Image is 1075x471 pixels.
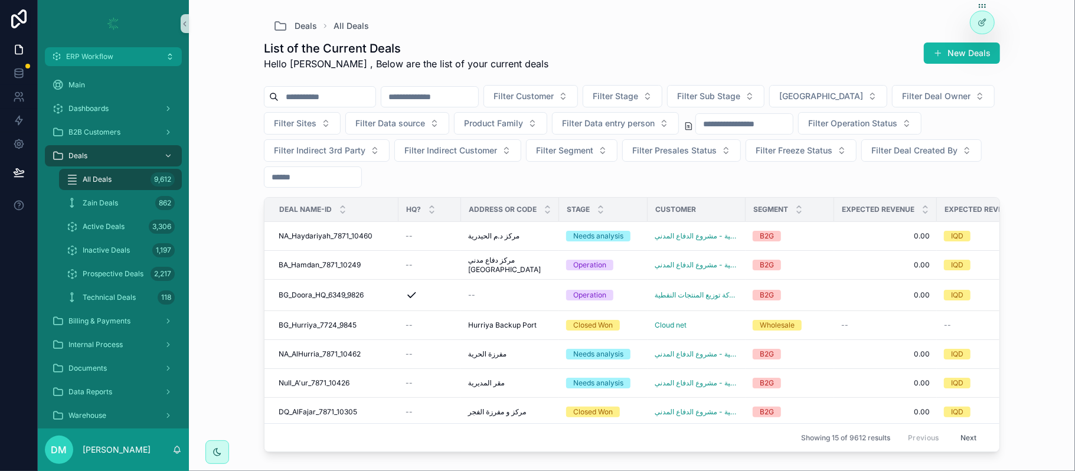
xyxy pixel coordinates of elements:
[45,74,182,96] a: Main
[279,378,391,388] a: Null_A'ur_7871_10426
[483,85,578,107] button: Select Button
[655,320,687,330] a: Cloud net
[68,316,130,326] span: Billing & Payments
[468,290,475,300] span: --
[841,349,930,359] a: 0.00
[68,80,85,90] span: Main
[573,260,606,270] div: Operation
[951,260,963,270] div: IQD
[334,20,369,32] span: All Deals
[655,231,739,241] span: وزارة الداخلية - مشروع الدفاع المدني
[59,240,182,261] a: Inactive Deals1,197
[468,378,505,388] span: مقر المديرية
[83,222,125,231] span: Active Deals
[406,320,413,330] span: --
[944,407,1074,417] a: IQD
[951,378,963,388] div: IQD
[951,407,963,417] div: IQD
[45,334,182,355] a: Internal Process
[841,407,930,417] a: 0.00
[841,231,930,241] span: 0.00
[632,145,717,156] span: Filter Presales Status
[279,320,391,330] a: BG_Hurriya_7724_9845
[279,407,391,417] a: DQ_AlFajar_7871_10305
[406,231,454,241] a: --
[655,349,739,359] a: وزارة الداخلية - مشروع الدفاع المدني
[753,205,788,214] span: Segment
[295,20,317,32] span: Deals
[279,231,373,241] span: NA_Haydariyah_7871_10460
[151,267,175,281] div: 2,217
[760,378,774,388] div: B2G
[841,320,848,330] span: --
[468,231,519,241] span: مركز د.م الحيدرية
[273,19,317,33] a: Deals
[406,378,413,388] span: --
[952,429,985,447] button: Next
[861,139,982,162] button: Select Button
[798,112,922,135] button: Select Button
[841,290,930,300] a: 0.00
[566,231,641,241] a: Needs analysis
[583,85,662,107] button: Select Button
[464,117,523,129] span: Product Family
[842,205,914,214] span: Expected Revenue
[655,205,696,214] span: Customer
[51,443,67,457] span: DM
[756,145,832,156] span: Filter Freeze Status
[264,57,548,71] span: Hello [PERSON_NAME] , Below are the list of your current deals
[573,349,623,359] div: Needs analysis
[45,145,182,166] a: Deals
[45,98,182,119] a: Dashboards
[264,40,548,57] h1: List of the Current Deals
[841,378,930,388] a: 0.00
[944,290,1074,300] a: IQD
[951,231,963,241] div: IQD
[536,145,593,156] span: Filter Segment
[406,407,454,417] a: --
[655,378,739,388] a: وزارة الداخلية - مشروع الدفاع المدني
[68,411,106,420] span: Warehouse
[655,260,739,270] span: وزارة الداخلية - مشروع الدفاع المدني
[406,205,421,214] span: HQ?
[593,90,638,102] span: Filter Stage
[264,139,390,162] button: Select Button
[279,205,332,214] span: Deal Name-ID
[760,290,774,300] div: B2G
[45,310,182,332] a: Billing & Payments
[468,290,552,300] a: --
[59,287,182,308] a: Technical Deals118
[279,231,391,241] a: NA_Haydariyah_7871_10460
[655,290,739,300] a: شركة توزيع المنتجات النفطية
[406,320,454,330] a: --
[406,378,454,388] a: --
[552,112,679,135] button: Select Button
[468,407,527,417] span: مركز و مفرزة الفجر
[59,216,182,237] a: Active Deals3,306
[468,407,552,417] a: مركز و مفرزة الفجر
[566,320,641,331] a: Closed Won
[279,320,357,330] span: BG_Hurriya_7724_9845
[83,198,118,208] span: Zain Deals
[83,246,130,255] span: Inactive Deals
[68,364,107,373] span: Documents
[566,290,641,300] a: Operation
[345,112,449,135] button: Select Button
[655,320,739,330] a: Cloud net
[406,231,413,241] span: --
[924,42,1000,64] button: New Deals
[158,290,175,305] div: 118
[945,205,1059,214] span: Expected Revenue Currency
[468,231,552,241] a: مركز د.م الحيدرية
[753,378,827,388] a: B2G
[951,349,963,359] div: IQD
[83,293,136,302] span: Technical Deals
[454,112,547,135] button: Select Button
[469,205,537,214] span: Address or Code
[677,90,740,102] span: Filter Sub Stage
[566,407,641,417] a: Closed Won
